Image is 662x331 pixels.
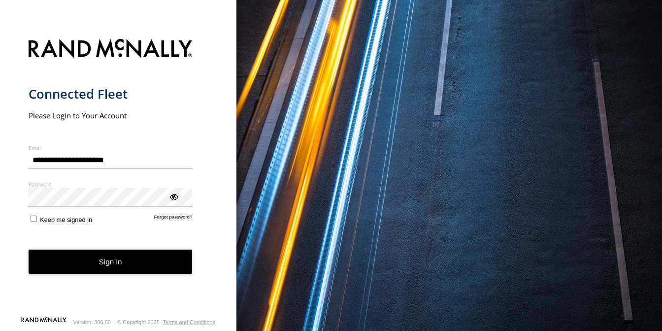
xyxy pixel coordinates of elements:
a: Visit our Website [21,317,66,327]
input: Keep me signed in [31,216,37,222]
span: Keep me signed in [40,216,92,223]
div: Version: 306.00 [73,319,111,325]
button: Sign in [29,250,193,274]
img: Rand McNally [29,37,193,62]
label: Password [29,181,193,188]
label: Email [29,144,193,151]
div: ViewPassword [168,191,178,201]
a: Forgot password? [154,214,193,223]
h2: Please Login to Your Account [29,110,193,120]
div: © Copyright 2025 - [117,319,215,325]
form: main [29,33,208,316]
h1: Connected Fleet [29,86,193,102]
a: Terms and Conditions [163,319,215,325]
